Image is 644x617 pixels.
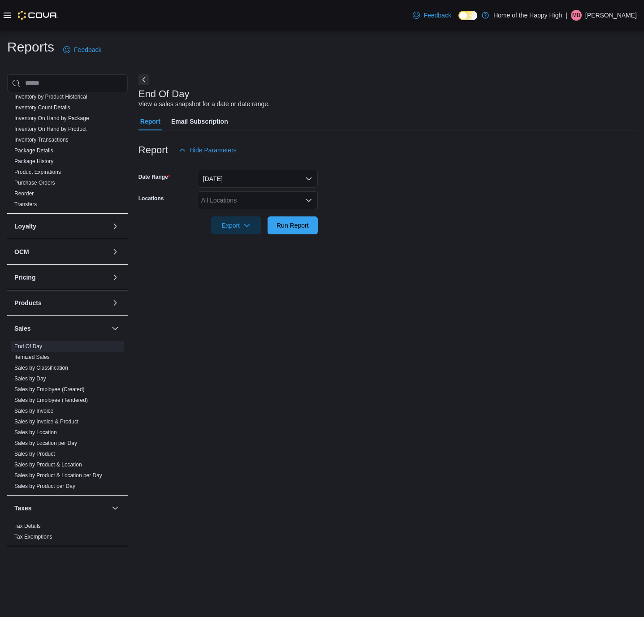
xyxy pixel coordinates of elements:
a: Inventory by Product Historical [14,94,87,100]
button: Products [110,298,121,308]
span: MB [572,10,580,21]
p: [PERSON_NAME] [585,10,637,21]
div: View a sales snapshot for a date or date range. [138,99,270,109]
button: Pricing [110,272,121,283]
button: Sales [110,323,121,334]
button: Loyalty [14,222,108,231]
a: Sales by Location [14,429,57,436]
span: Product Expirations [14,168,61,176]
a: Sales by Invoice & Product [14,419,78,425]
span: Tax Details [14,522,41,530]
span: Sales by Employee (Created) [14,386,85,393]
a: Reorder [14,190,34,197]
button: OCM [14,247,108,256]
span: End Of Day [14,343,42,350]
h3: Products [14,298,42,307]
a: Itemized Sales [14,354,50,360]
a: Sales by Product per Day [14,483,75,489]
span: Run Report [277,221,309,230]
h3: Pricing [14,273,35,282]
span: Purchase Orders [14,179,55,186]
div: Inventory [7,81,128,213]
button: Taxes [110,503,121,513]
button: Products [14,298,108,307]
span: Inventory by Product Historical [14,93,87,100]
a: Inventory Count Details [14,104,70,111]
span: Sales by Location [14,429,57,436]
input: Dark Mode [458,11,477,20]
span: Report [140,112,160,130]
a: Inventory On Hand by Product [14,126,86,132]
button: Open list of options [305,197,312,204]
a: Sales by Day [14,375,46,382]
span: Feedback [74,45,101,54]
h3: Report [138,145,168,155]
a: Purchase Orders [14,180,55,186]
h3: Taxes [14,504,32,513]
p: | [566,10,567,21]
h3: Sales [14,324,31,333]
span: Package History [14,158,53,165]
h1: Reports [7,38,54,56]
button: Hide Parameters [175,141,240,159]
a: Sales by Invoice [14,408,53,414]
span: Sales by Classification [14,364,68,371]
a: Sales by Employee (Created) [14,386,85,393]
div: Taxes [7,521,128,546]
a: Sales by Classification [14,365,68,371]
a: Sales by Product & Location [14,462,82,468]
span: Transfers [14,201,37,208]
a: Tax Exemptions [14,534,52,540]
label: Date Range [138,173,170,181]
a: Sales by Employee (Tendered) [14,397,88,403]
button: OCM [110,246,121,257]
h3: Loyalty [14,222,36,231]
span: Sales by Product per Day [14,483,75,490]
span: Sales by Location per Day [14,440,77,447]
a: Sales by Location per Day [14,440,77,446]
span: Feedback [424,11,451,20]
div: Mike Beissel [571,10,582,21]
button: Next [138,74,149,85]
a: Sales by Product & Location per Day [14,472,102,479]
button: Sales [14,324,108,333]
a: Transfers [14,201,37,207]
a: Package Details [14,147,53,154]
button: Pricing [14,273,108,282]
a: Product Expirations [14,169,61,175]
img: Cova [18,11,58,20]
a: Inventory Transactions [14,137,69,143]
span: Sales by Invoice [14,407,53,414]
a: Feedback [409,6,454,24]
button: Export [211,216,261,234]
span: Sales by Product [14,450,55,457]
span: Itemized Sales [14,354,50,361]
button: Loyalty [110,221,121,232]
span: Hide Parameters [190,146,237,155]
a: Sales by Product [14,451,55,457]
a: Package History [14,158,53,164]
span: Dark Mode [458,20,459,21]
span: Inventory On Hand by Package [14,115,89,122]
button: Run Report [268,216,318,234]
span: Email Subscription [171,112,228,130]
p: Home of the Happy High [493,10,562,21]
button: [DATE] [198,170,318,188]
a: Inventory On Hand by Package [14,115,89,121]
label: Locations [138,195,164,202]
h3: OCM [14,247,29,256]
a: End Of Day [14,343,42,349]
h3: End Of Day [138,89,190,99]
span: Sales by Employee (Tendered) [14,397,88,404]
button: Taxes [14,504,108,513]
span: Export [216,216,256,234]
span: Sales by Product & Location per Day [14,472,102,479]
div: Sales [7,341,128,495]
